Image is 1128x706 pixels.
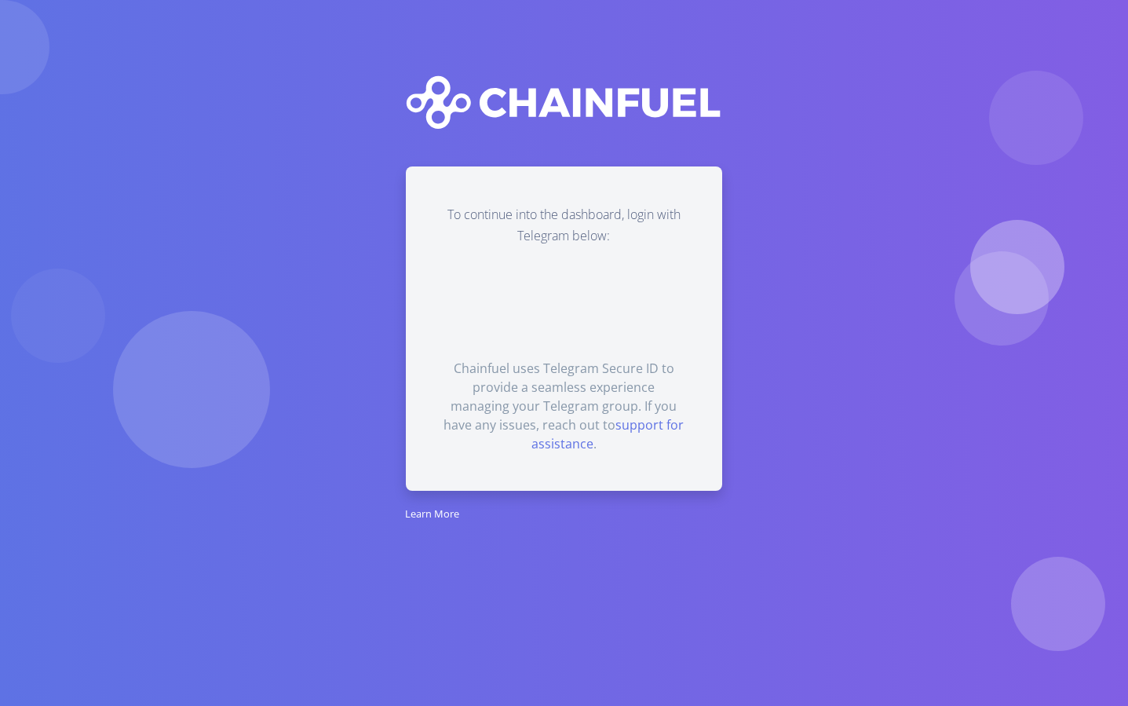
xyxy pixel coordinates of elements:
small: Learn More [405,507,459,521]
p: To continue into the dashboard, login with Telegram below: [444,204,684,247]
a: Learn More [405,504,459,521]
a: support for assistance [531,416,684,452]
img: logo-full-white.svg [406,75,722,129]
div: Chainfuel uses Telegram Secure ID to provide a seamless experience managing your Telegram group. ... [444,359,684,453]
